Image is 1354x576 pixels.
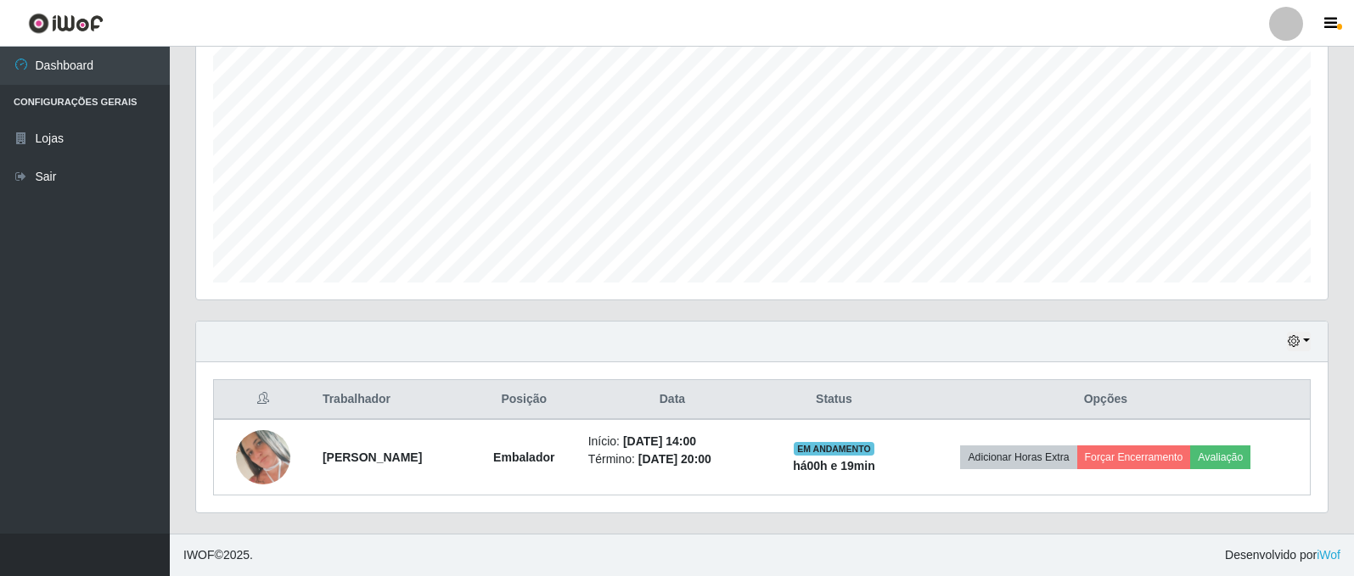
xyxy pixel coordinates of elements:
th: Opções [902,380,1311,420]
span: © 2025 . [183,546,253,564]
span: EM ANDAMENTO [794,442,874,456]
th: Posição [470,380,578,420]
strong: [PERSON_NAME] [323,450,422,464]
button: Adicionar Horas Extra [960,445,1076,469]
img: 1754606528213.jpeg [236,430,290,484]
th: Status [767,380,901,420]
span: Desenvolvido por [1225,546,1340,564]
li: Início: [588,433,757,450]
time: [DATE] 14:00 [623,434,696,448]
span: IWOF [183,548,215,562]
img: CoreUI Logo [28,13,104,34]
strong: Embalador [493,450,554,464]
strong: há 00 h e 19 min [793,459,875,473]
time: [DATE] 20:00 [638,452,711,466]
a: iWof [1317,548,1340,562]
button: Forçar Encerramento [1077,445,1191,469]
th: Data [578,380,767,420]
button: Avaliação [1190,445,1250,469]
th: Trabalhador [312,380,470,420]
li: Término: [588,450,757,468]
